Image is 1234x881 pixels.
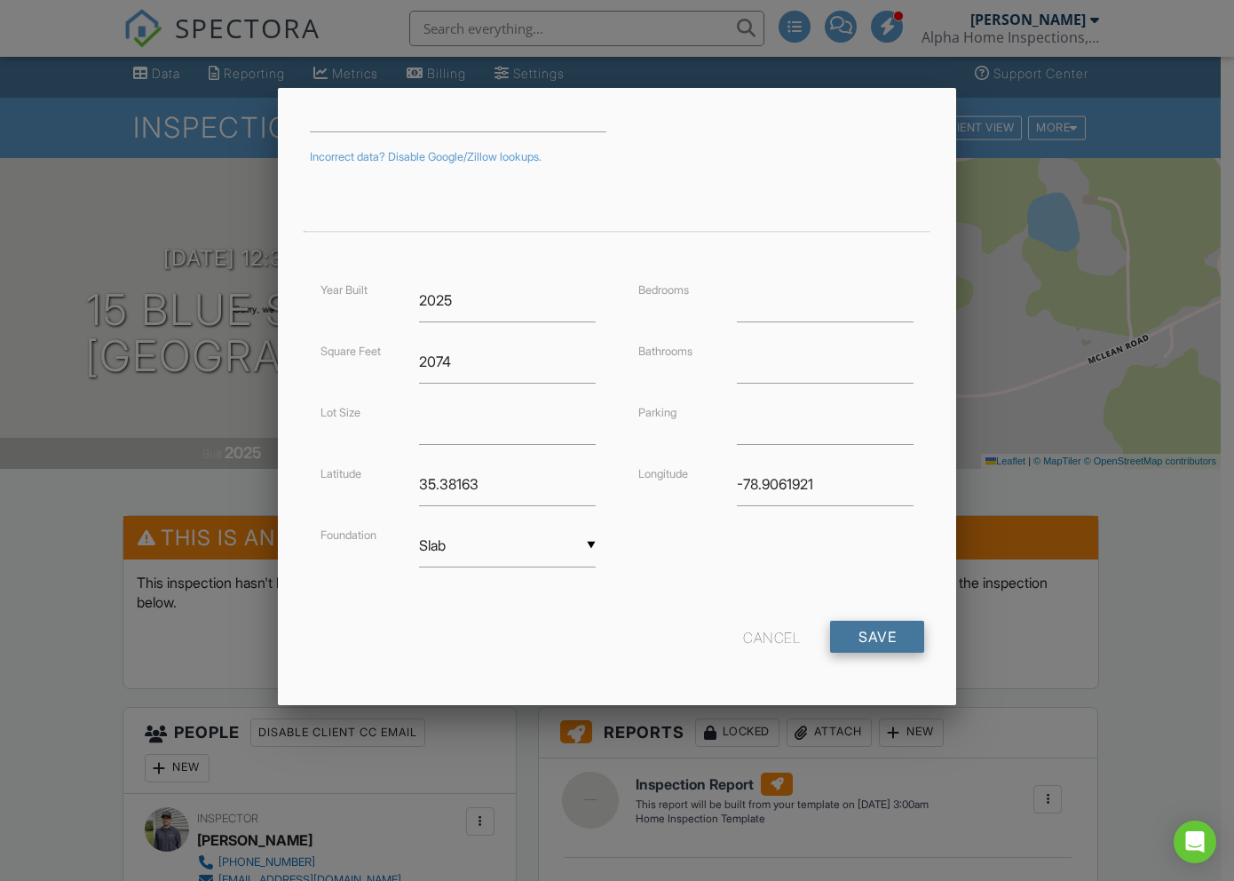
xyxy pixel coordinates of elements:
[638,406,676,419] label: Parking
[320,528,376,542] label: Foundation
[743,621,800,653] div: Cancel
[638,467,688,480] label: Longitude
[320,345,381,358] label: Square Feet
[310,150,925,164] div: Incorrect data? Disable Google/Zillow lookups.
[638,283,689,297] label: Bedrooms
[320,467,361,480] label: Latitude
[638,345,692,358] label: Bathrooms
[830,621,924,653] input: Save
[1174,821,1216,863] div: Open Intercom Messenger
[320,406,360,419] label: Lot Size
[320,283,368,297] label: Year Built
